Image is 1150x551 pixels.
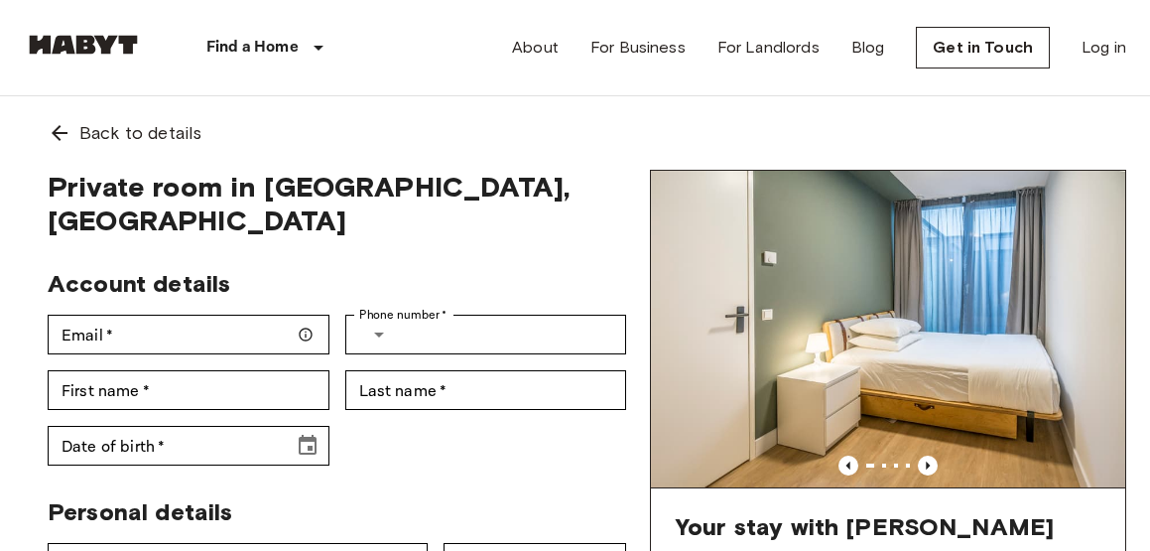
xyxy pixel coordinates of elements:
div: Email [48,315,329,354]
p: Find a Home [206,36,299,60]
button: Select country [359,315,399,354]
a: Log in [1082,36,1126,60]
a: Blog [851,36,885,60]
svg: Make sure your email is correct — we'll send your booking details there. [298,327,314,343]
span: Private room in [GEOGRAPHIC_DATA], [GEOGRAPHIC_DATA] [48,170,626,237]
div: Last name [345,370,627,410]
span: Personal details [48,497,232,526]
label: Phone number [359,306,447,324]
a: For Business [590,36,686,60]
button: Previous image [838,456,858,476]
button: Previous image [918,456,938,476]
a: About [512,36,559,60]
button: Choose date [288,426,327,466]
a: Get in Touch [916,27,1050,69]
a: Back to details [24,96,1126,170]
div: First name [48,370,329,410]
span: Account details [48,269,230,298]
span: Your stay with [PERSON_NAME] [675,512,1054,542]
a: For Landlords [717,36,820,60]
img: Marketing picture of unit NL-05-68-009-02Q [651,171,1125,487]
img: Habyt [24,35,143,55]
span: Back to details [79,120,201,146]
